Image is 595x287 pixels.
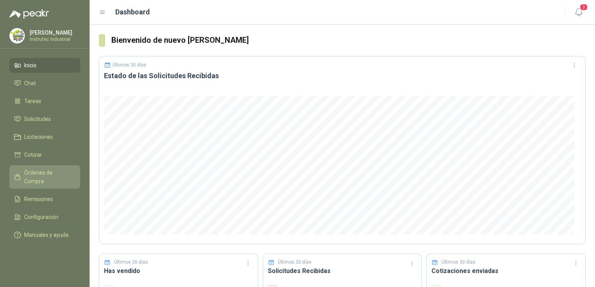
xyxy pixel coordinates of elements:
[10,28,25,43] img: Company Logo
[24,61,37,70] span: Inicio
[9,58,80,73] a: Inicio
[24,168,73,185] span: Órdenes de Compra
[24,79,36,87] span: Chat
[104,266,253,276] h3: Has vendido
[9,76,80,91] a: Chat
[278,259,312,266] p: Últimos 30 días
[24,195,53,203] span: Remisiones
[115,7,150,17] h1: Dashboard
[24,213,58,221] span: Configuración
[111,34,586,46] h3: Bienvenido de nuevo [PERSON_NAME]
[9,94,80,108] a: Tareas
[431,266,581,276] h3: Cotizaciones enviadas
[9,192,80,206] a: Remisiones
[442,259,475,266] p: Últimos 30 días
[113,62,146,68] p: Últimos 30 días
[268,266,417,276] h3: Solicitudes Recibidas
[9,129,80,144] a: Licitaciones
[30,30,78,35] p: [PERSON_NAME]
[24,97,41,105] span: Tareas
[9,227,80,242] a: Manuales y ayuda
[9,9,49,19] img: Logo peakr
[30,37,78,42] p: Instrutec Industrial
[572,5,586,19] button: 3
[24,231,69,239] span: Manuales y ayuda
[579,3,588,11] span: 3
[9,210,80,224] a: Configuración
[24,115,51,123] span: Solicitudes
[24,133,53,141] span: Licitaciones
[9,147,80,162] a: Cotizar
[24,150,42,159] span: Cotizar
[104,71,581,80] h3: Estado de las Solicitudes Recibidas
[114,259,148,266] p: Últimos 30 días
[9,165,80,189] a: Órdenes de Compra
[9,112,80,126] a: Solicitudes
